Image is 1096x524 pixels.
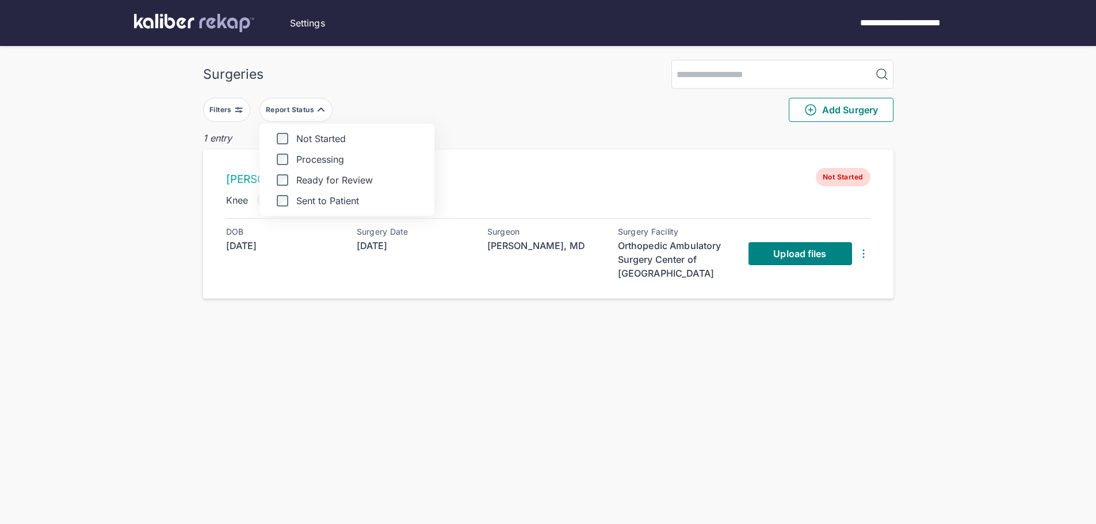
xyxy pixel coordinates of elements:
[209,105,234,114] div: Filters
[804,103,818,117] img: PlusCircleGreen.5fd88d77.svg
[618,239,733,280] div: Orthopedic Ambulatory Surgery Center of [GEOGRAPHIC_DATA]
[269,195,425,206] label: Sent to Patient
[203,66,264,82] div: Surgeries
[134,14,254,32] img: kaliber labs logo
[773,248,826,259] span: Upload files
[269,154,425,165] label: Processing
[234,105,243,114] img: faders-horizontal-grey.d550dbda.svg
[357,239,472,253] div: [DATE]
[278,196,287,205] input: Sent to Patient
[290,16,325,30] a: Settings
[278,175,287,185] input: Ready for Review
[804,103,878,117] span: Add Surgery
[226,239,341,253] div: [DATE]
[203,131,893,145] div: 1 entry
[226,227,341,236] div: DOB
[789,98,893,122] button: Add Surgery
[749,242,852,265] a: Upload files
[278,134,287,143] input: Not Started
[278,155,287,164] input: Processing
[269,174,425,186] label: Ready for Review
[316,105,326,114] img: filter-caret-up-grey.6fbe43cd.svg
[259,98,333,122] button: Report Status
[487,227,602,236] div: Surgeon
[857,247,870,261] img: DotsThreeVertical.31cb0eda.svg
[266,105,316,114] div: Report Status
[816,168,870,186] span: Not Started
[203,98,250,122] button: Filters
[875,67,889,81] img: MagnifyingGlass.1dc66aab.svg
[487,239,602,253] div: [PERSON_NAME], MD
[226,193,249,207] div: Knee
[357,227,472,236] div: Surgery Date
[226,173,316,186] a: [PERSON_NAME]
[618,227,733,236] div: Surgery Facility
[269,133,425,144] label: Not Started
